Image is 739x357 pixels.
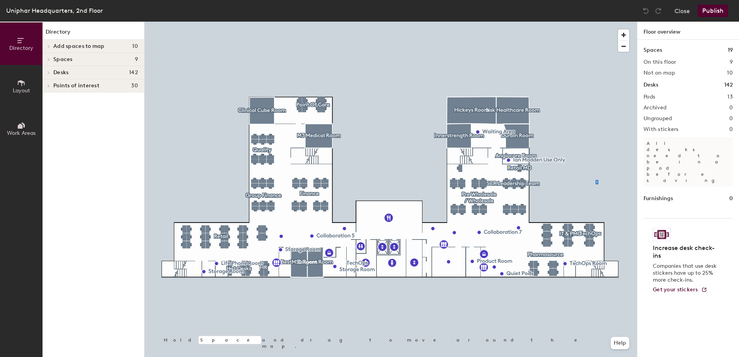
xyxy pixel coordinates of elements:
[644,70,675,76] h2: Not on map
[644,94,655,100] h2: Pods
[644,126,679,133] h2: With stickers
[644,81,658,89] h1: Desks
[135,56,138,63] span: 9
[727,70,733,76] h2: 10
[653,228,671,241] img: Sticker logo
[7,130,36,136] span: Work Areas
[653,244,719,260] h4: Increase desk check-ins
[729,194,733,203] h1: 0
[729,116,733,122] h2: 0
[674,5,690,17] button: Close
[698,5,728,17] button: Publish
[729,126,733,133] h2: 0
[653,263,719,284] p: Companies that use desk stickers have up to 25% more check-ins.
[131,83,138,89] span: 30
[730,59,733,65] h2: 9
[644,46,662,54] h1: Spaces
[132,43,138,49] span: 10
[53,43,105,49] span: Add spaces to map
[654,7,662,15] img: Redo
[9,45,33,51] span: Directory
[728,46,733,54] h1: 19
[642,7,650,15] img: Undo
[724,81,733,89] h1: 142
[43,28,144,40] h1: Directory
[13,87,30,94] span: Layout
[129,70,138,76] span: 142
[53,56,73,63] span: Spaces
[53,83,99,89] span: Points of interest
[6,6,103,15] div: Uniphar Headquarters, 2nd Floor
[644,105,666,111] h2: Archived
[644,194,673,203] h1: Furnishings
[729,105,733,111] h2: 0
[653,286,698,293] span: Get your stickers
[653,287,707,293] a: Get your stickers
[611,337,629,349] button: Help
[644,59,676,65] h2: On this floor
[53,70,68,76] span: Desks
[644,116,672,122] h2: Ungrouped
[727,94,733,100] h2: 13
[637,22,739,40] h1: Floor overview
[644,137,733,187] p: All desks need to be in a pod before saving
